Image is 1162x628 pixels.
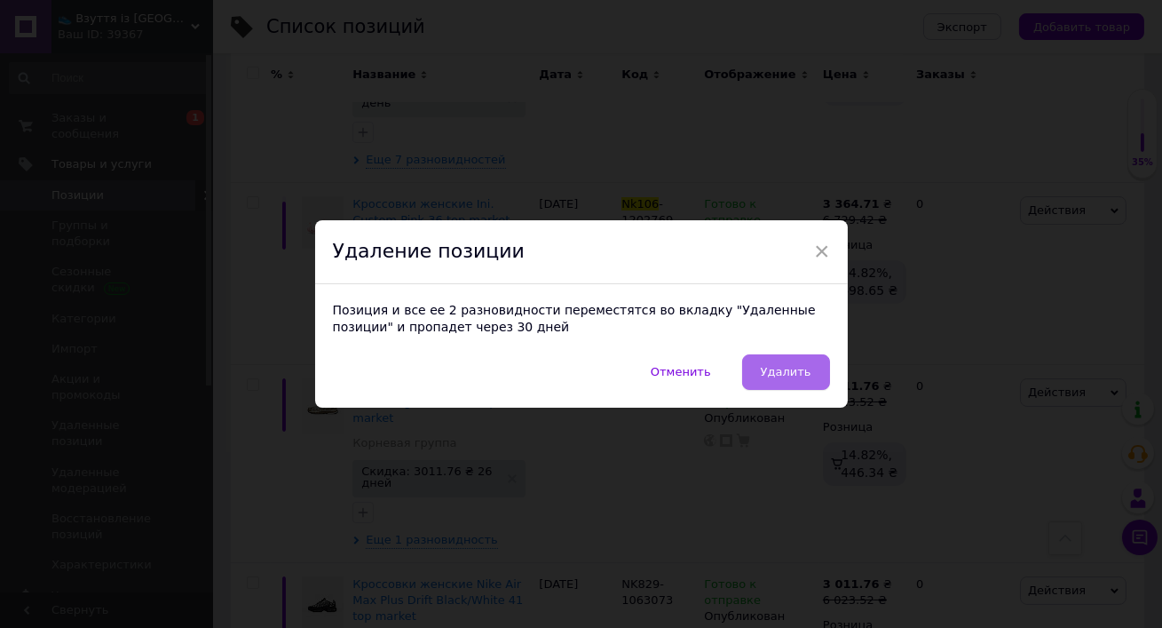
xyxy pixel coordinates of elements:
span: Удаление позиции [333,240,525,262]
button: Отменить [632,354,730,390]
span: Отменить [651,365,711,378]
span: Позиция и все ее 2 разновидности переместятся во вкладку "Удаленные позиции" и пропадет через 30 ... [333,303,816,335]
span: Удалить [761,365,811,378]
span: × [814,236,830,266]
button: Удалить [742,354,830,390]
